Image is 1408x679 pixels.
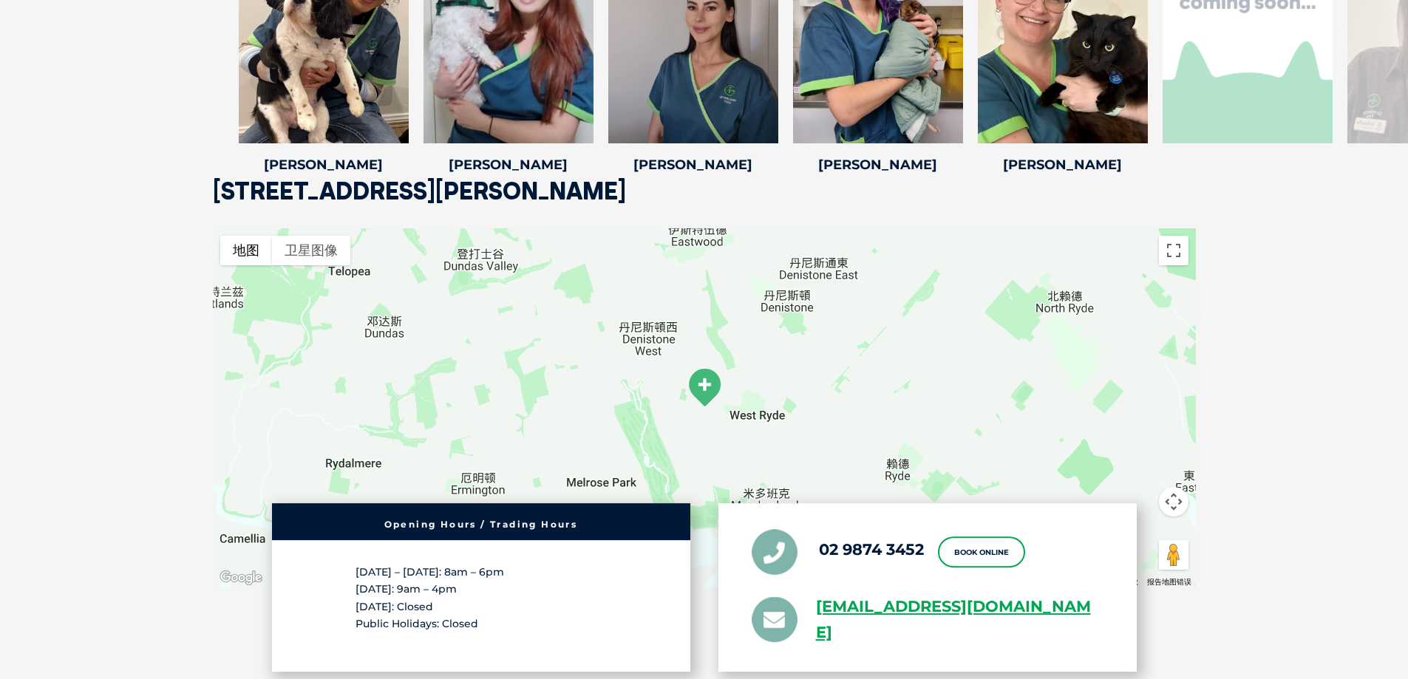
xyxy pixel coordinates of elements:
h4: [PERSON_NAME] [978,158,1148,171]
h6: Opening Hours / Trading Hours [279,520,683,529]
button: 切换全屏视图 [1159,236,1188,265]
a: Book Online [938,536,1025,567]
a: 02 9874 3452 [819,540,924,559]
button: 地图镜头控件 [1159,487,1188,516]
h4: [PERSON_NAME] [608,158,778,171]
button: Search [1379,67,1394,82]
h4: [PERSON_NAME] [239,158,409,171]
a: [EMAIL_ADDRESS][DOMAIN_NAME] [816,594,1103,646]
button: 显示卫星图像 [272,236,350,265]
button: 显示街道地图 [220,236,272,265]
p: [DATE] – [DATE]: 8am – 6pm [DATE]: 9am – 4pm [DATE]: Closed Public Holidays: Closed [356,564,607,632]
h4: [PERSON_NAME] [424,158,594,171]
h4: [PERSON_NAME] [793,158,963,171]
